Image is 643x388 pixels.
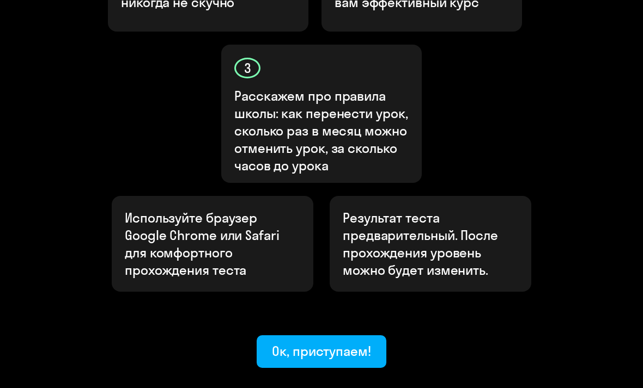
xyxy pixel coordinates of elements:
[234,88,410,175] p: Расскажем про правила школы: как перенести урок, сколько раз в месяц можно отменить урок, за скол...
[125,210,300,279] p: Используйте браузер Google Chrome или Safari для комфортного прохождения теста
[272,343,371,360] div: Ок, приступаем!
[343,210,518,279] p: Результат теста предварительный. После прохождения уровень можно будет изменить.
[257,336,386,368] button: Ок, приступаем!
[234,58,260,79] div: 3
